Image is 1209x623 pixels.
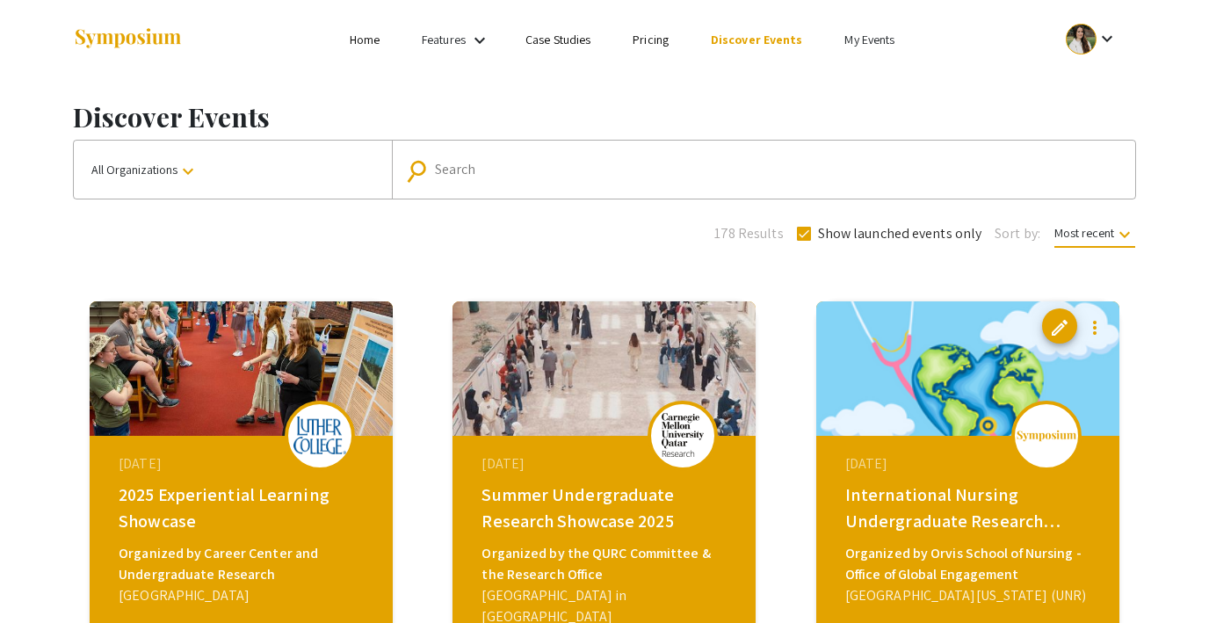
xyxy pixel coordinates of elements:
img: summer-undergraduate-research-showcase-2025_eventLogo_367938_.png [656,413,709,457]
a: Case Studies [525,32,590,47]
mat-icon: Expand account dropdown [1097,28,1118,49]
a: Discover Events [711,32,803,47]
span: edit [1049,317,1070,338]
button: Expand account dropdown [1047,19,1136,59]
h1: Discover Events [73,101,1136,133]
img: summer-undergraduate-research-showcase-2025_eventCoverPhoto_d7183b__thumb.jpg [452,301,756,436]
span: Sort by: [995,223,1040,244]
div: Organized by the QURC Committee & the Research Office [481,543,731,585]
div: [GEOGRAPHIC_DATA][US_STATE] (UNR) [845,585,1095,606]
div: [DATE] [845,453,1095,474]
img: logo_v2.png [1016,430,1077,442]
span: All Organizations [91,162,199,177]
a: Home [350,32,380,47]
img: 2025-experiential-learning-showcase_eventCoverPhoto_3051d9__thumb.jpg [90,301,393,436]
a: Pricing [633,32,669,47]
div: [DATE] [119,453,368,474]
span: 178 Results [714,223,784,244]
button: All Organizations [74,141,392,199]
div: [DATE] [481,453,731,474]
mat-icon: keyboard_arrow_down [177,161,199,182]
div: Summer Undergraduate Research Showcase 2025 [481,482,731,534]
span: Most recent [1054,225,1135,248]
button: Most recent [1040,217,1149,249]
mat-icon: Expand Features list [469,30,490,51]
a: Features [422,32,466,47]
mat-icon: keyboard_arrow_down [1114,224,1135,245]
div: Organized by Career Center and Undergraduate Research [119,543,368,585]
img: Symposium by ForagerOne [73,27,183,51]
img: global-connections-in-nursing-philippines-neva_eventCoverPhoto_3453dd__thumb.png [816,301,1119,436]
span: Show launched events only [818,223,982,244]
div: [GEOGRAPHIC_DATA] [119,585,368,606]
mat-icon: Search [409,156,434,186]
a: My Events [844,32,894,47]
button: edit [1042,308,1077,344]
img: 2025-experiential-learning-showcase_eventLogo_377aea_.png [293,417,346,454]
div: Organized by Orvis School of Nursing - Office of Global Engagement [845,543,1095,585]
div: 2025 Experiential Learning Showcase [119,482,368,534]
mat-icon: more_vert [1084,317,1105,338]
div: International Nursing Undergraduate Research Symposium (INURS) [845,482,1095,534]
